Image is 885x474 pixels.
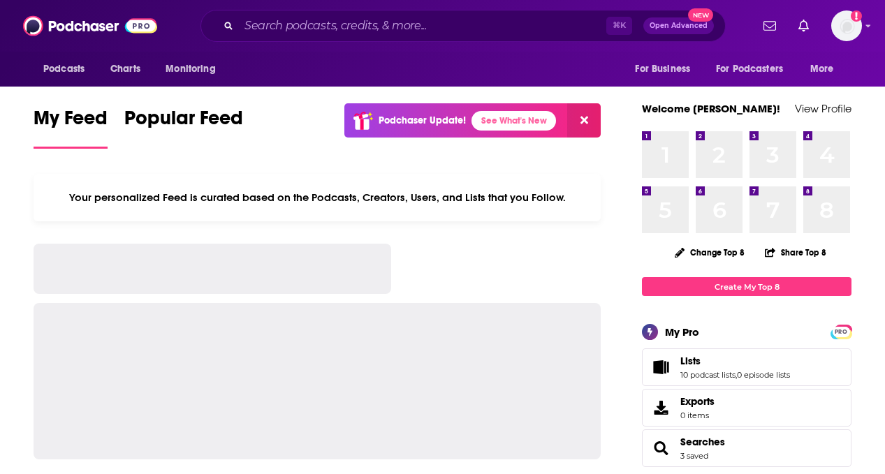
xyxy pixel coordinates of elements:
[642,389,851,427] a: Exports
[379,114,466,126] p: Podchaser Update!
[643,17,714,34] button: Open AdvancedNew
[124,106,243,138] span: Popular Feed
[716,59,783,79] span: For Podcasters
[795,102,851,115] a: View Profile
[707,56,803,82] button: open menu
[680,370,736,380] a: 10 podcast lists
[101,56,149,82] a: Charts
[239,15,606,37] input: Search podcasts, credits, & more...
[34,106,108,149] a: My Feed
[688,8,713,22] span: New
[851,10,862,22] svg: Add a profile image
[43,59,85,79] span: Podcasts
[833,326,849,336] a: PRO
[34,56,103,82] button: open menu
[665,325,699,339] div: My Pro
[680,451,708,461] a: 3 saved
[34,174,601,221] div: Your personalized Feed is curated based on the Podcasts, Creators, Users, and Lists that you Follow.
[680,355,790,367] a: Lists
[642,348,851,386] span: Lists
[650,22,708,29] span: Open Advanced
[680,395,715,408] span: Exports
[647,398,675,417] span: Exports
[124,106,243,149] a: Popular Feed
[800,56,851,82] button: open menu
[642,277,851,296] a: Create My Top 8
[606,17,632,35] span: ⌘ K
[680,355,701,367] span: Lists
[666,244,753,261] button: Change Top 8
[810,59,834,79] span: More
[833,327,849,337] span: PRO
[831,10,862,41] img: User Profile
[110,59,140,79] span: Charts
[737,370,790,380] a: 0 episode lists
[793,14,814,38] a: Show notifications dropdown
[642,429,851,467] span: Searches
[764,239,827,266] button: Share Top 8
[200,10,726,42] div: Search podcasts, credits, & more...
[471,111,556,131] a: See What's New
[647,438,675,458] a: Searches
[680,436,725,448] a: Searches
[635,59,690,79] span: For Business
[647,357,675,377] a: Lists
[680,410,715,420] span: 0 items
[156,56,233,82] button: open menu
[625,56,708,82] button: open menu
[758,14,782,38] a: Show notifications dropdown
[34,106,108,138] span: My Feed
[642,102,780,115] a: Welcome [PERSON_NAME]!
[736,370,737,380] span: ,
[23,13,157,39] img: Podchaser - Follow, Share and Rate Podcasts
[166,59,215,79] span: Monitoring
[831,10,862,41] span: Logged in as jbleiche
[831,10,862,41] button: Show profile menu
